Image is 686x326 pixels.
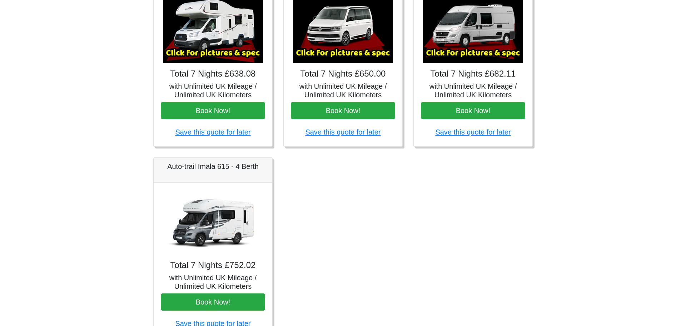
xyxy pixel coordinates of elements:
h5: with Unlimited UK Mileage / Unlimited UK Kilometers [161,273,265,291]
button: Book Now! [421,102,525,119]
button: Book Now! [291,102,395,119]
h4: Total 7 Nights £752.02 [161,260,265,271]
button: Book Now! [161,293,265,311]
button: Book Now! [161,102,265,119]
h4: Total 7 Nights £682.11 [421,69,525,79]
h5: with Unlimited UK Mileage / Unlimited UK Kilometers [291,82,395,99]
a: Save this quote for later [305,128,381,136]
h5: with Unlimited UK Mileage / Unlimited UK Kilometers [421,82,525,99]
h5: Auto-trail Imala 615 - 4 Berth [161,162,265,171]
a: Save this quote for later [435,128,511,136]
h4: Total 7 Nights £650.00 [291,69,395,79]
a: Save this quote for later [175,128,250,136]
h5: with Unlimited UK Mileage / Unlimited UK Kilometers [161,82,265,99]
img: Auto-trail Imala 615 - 4 Berth [163,190,263,254]
h4: Total 7 Nights £638.08 [161,69,265,79]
